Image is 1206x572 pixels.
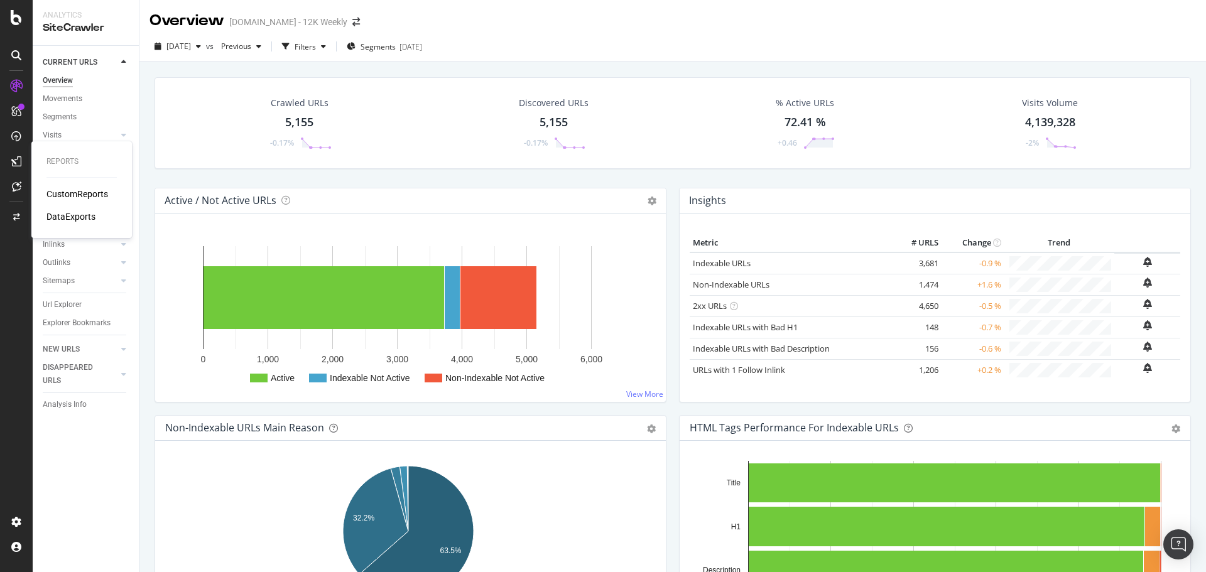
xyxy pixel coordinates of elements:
div: bell-plus [1143,320,1152,330]
td: 1,206 [891,359,942,380]
button: Segments[DATE] [342,36,427,57]
td: 4,650 [891,295,942,316]
text: 32.2% [353,514,374,522]
h4: Insights [689,192,726,209]
a: Url Explorer [43,298,130,311]
text: 2,000 [322,354,344,364]
div: Reports [46,156,117,167]
div: Analysis Info [43,398,87,411]
text: 1,000 [257,354,279,364]
th: Change [942,234,1004,252]
h4: Active / Not Active URLs [165,192,276,209]
td: +1.6 % [942,274,1004,295]
a: Segments [43,111,130,124]
a: Inlinks [43,238,117,251]
div: Movements [43,92,82,105]
a: URLs with 1 Follow Inlink [693,364,785,375]
div: -0.17% [270,138,294,148]
a: NEW URLS [43,343,117,356]
a: Visits [43,129,117,142]
div: Url Explorer [43,298,82,311]
text: 3,000 [386,354,408,364]
text: Active [271,373,295,383]
text: 6,000 [580,354,602,364]
div: DISAPPEARED URLS [43,361,106,387]
text: H1 [731,522,741,531]
div: NEW URLS [43,343,80,356]
div: 72.41 % [785,114,826,131]
a: Outlinks [43,256,117,269]
text: 0 [201,354,206,364]
div: bell-plus [1143,257,1152,267]
div: Sitemaps [43,274,75,288]
text: 63.5% [440,546,461,555]
th: Trend [1004,234,1114,252]
td: -0.9 % [942,252,1004,274]
td: -0.7 % [942,316,1004,338]
a: Non-Indexable URLs [693,279,769,290]
span: Previous [216,41,251,51]
a: CustomReports [46,188,108,200]
a: Indexable URLs with Bad H1 [693,321,798,333]
button: [DATE] [149,36,206,57]
div: bell-plus [1143,363,1152,373]
div: Discovered URLs [519,97,589,109]
td: -0.5 % [942,295,1004,316]
a: Overview [43,74,130,87]
a: Indexable URLs with Bad Description [693,343,830,354]
td: 3,681 [891,252,942,274]
div: gear [1171,424,1180,433]
div: Overview [43,74,73,87]
td: 148 [891,316,942,338]
td: -0.6 % [942,338,1004,359]
div: Overview [149,10,224,31]
div: 4,139,328 [1025,114,1075,131]
td: 156 [891,338,942,359]
span: Segments [361,41,396,52]
div: bell-plus [1143,278,1152,288]
text: 4,000 [451,354,473,364]
div: % Active URLs [776,97,834,109]
a: Movements [43,92,130,105]
div: arrow-right-arrow-left [352,18,360,26]
th: Metric [690,234,891,252]
div: Analytics [43,10,129,21]
a: Explorer Bookmarks [43,316,130,330]
div: Explorer Bookmarks [43,316,111,330]
td: 1,474 [891,274,942,295]
a: DISAPPEARED URLS [43,361,117,387]
a: Sitemaps [43,274,117,288]
div: Open Intercom Messenger [1163,529,1193,559]
a: 2xx URLs [693,300,727,311]
div: Filters [295,41,316,52]
span: 2025 Aug. 8th [166,41,191,51]
div: [DATE] [399,41,422,52]
button: Previous [216,36,266,57]
div: Visits Volume [1022,97,1078,109]
button: Filters [277,36,331,57]
div: -2% [1026,138,1039,148]
div: Segments [43,111,77,124]
div: 5,155 [285,114,313,131]
div: Visits [43,129,62,142]
text: Title [727,478,741,487]
div: 5,155 [540,114,568,131]
div: SiteCrawler [43,21,129,35]
div: Outlinks [43,256,70,269]
th: # URLS [891,234,942,252]
span: vs [206,41,216,51]
div: -0.17% [524,138,548,148]
div: Crawled URLs [271,97,329,109]
svg: A chart. [165,234,651,392]
a: DataExports [46,210,95,223]
div: +0.46 [778,138,797,148]
a: View More [626,389,663,399]
text: Indexable Not Active [330,373,410,383]
td: +0.2 % [942,359,1004,380]
div: Non-Indexable URLs Main Reason [165,421,324,434]
div: Inlinks [43,238,65,251]
i: Options [648,197,656,205]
